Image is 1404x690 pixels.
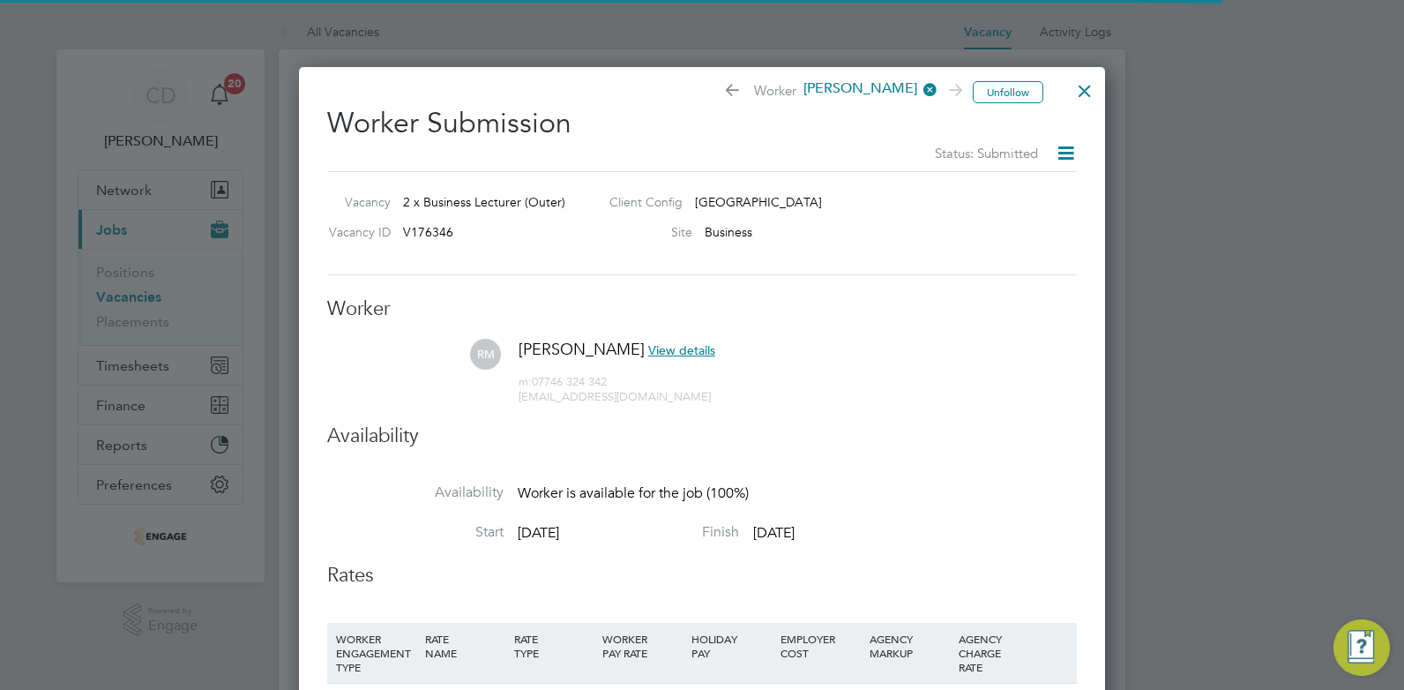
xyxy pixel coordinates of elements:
[327,92,1077,164] h2: Worker Submission
[595,224,692,240] label: Site
[327,424,1077,449] h3: Availability
[563,523,739,542] label: Finish
[519,389,711,404] span: [EMAIL_ADDRESS][DOMAIN_NAME]
[403,224,453,240] span: V176346
[327,484,504,502] label: Availability
[519,339,645,359] span: [PERSON_NAME]
[327,523,504,542] label: Start
[796,79,937,99] span: [PERSON_NAME]
[687,623,776,669] div: HOLIDAY PAY
[865,623,954,669] div: AGENCY MARKUP
[470,339,501,370] span: RM
[327,296,1077,322] h3: Worker
[753,524,795,542] span: [DATE]
[510,623,599,669] div: RATE TYPE
[403,194,565,210] span: 2 x Business Lecturer (Outer)
[935,145,1038,161] span: Status: Submitted
[1333,619,1390,676] button: Engage Resource Center
[695,194,822,210] span: [GEOGRAPHIC_DATA]
[518,484,749,502] span: Worker is available for the job (100%)
[776,623,865,669] div: EMPLOYER COST
[320,224,391,240] label: Vacancy ID
[705,224,752,240] span: Business
[723,79,960,104] span: Worker
[320,194,391,210] label: Vacancy
[973,81,1043,104] button: Unfollow
[519,374,532,389] span: m:
[954,623,1013,683] div: AGENCY CHARGE RATE
[518,524,559,542] span: [DATE]
[598,623,687,669] div: WORKER PAY RATE
[332,623,421,683] div: WORKER ENGAGEMENT TYPE
[648,342,715,358] span: View details
[595,194,683,210] label: Client Config
[421,623,510,669] div: RATE NAME
[327,563,1077,589] h3: Rates
[519,374,607,389] span: 07746 324 342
